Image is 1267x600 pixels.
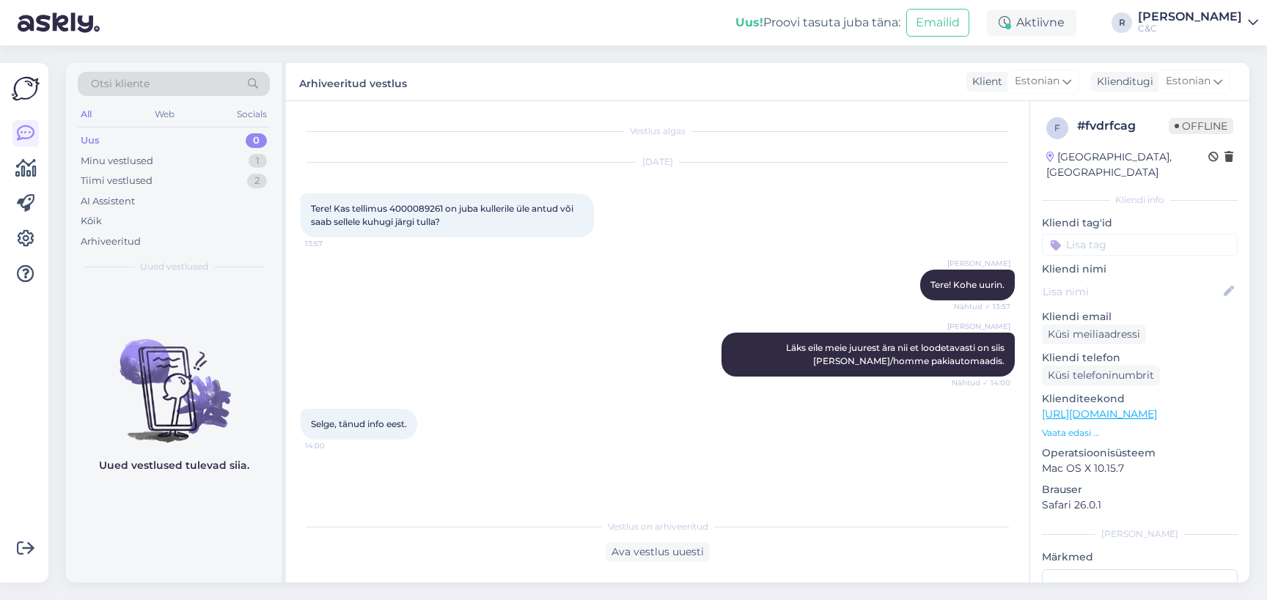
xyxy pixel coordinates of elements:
[1077,117,1169,135] div: # fvdrfcag
[1042,391,1238,407] p: Klienditeekond
[1169,118,1233,134] span: Offline
[249,154,267,168] div: 1
[99,458,249,473] p: Uued vestlused tulevad siia.
[1042,350,1238,366] p: Kliendi telefon
[152,105,177,124] div: Web
[1112,12,1132,33] div: R
[735,14,900,32] div: Proovi tasuta juba täna:
[966,74,1002,89] div: Klient
[930,279,1005,290] span: Tere! Kohe uurin.
[234,105,270,124] div: Socials
[1042,497,1238,513] p: Safari 26.0.1
[1042,426,1238,440] p: Vaata edasi ...
[1042,309,1238,325] p: Kliendi email
[301,125,1015,138] div: Vestlus algas
[947,321,1010,332] span: [PERSON_NAME]
[1042,366,1160,385] div: Küsi telefoninumbrit
[1138,11,1258,34] a: [PERSON_NAME]C&C
[91,76,150,92] span: Otsi kliente
[1054,122,1060,133] span: f
[952,377,1010,388] span: Nähtud ✓ 14:00
[81,214,102,229] div: Kõik
[311,203,576,227] span: Tere! Kas tellimus 4000089261 on juba kullerile üle antud või saab sellele kuhugi järgi tulla?
[66,313,282,445] img: No chats
[1042,527,1238,541] div: [PERSON_NAME]
[305,238,360,249] span: 13:57
[1042,482,1238,497] p: Brauser
[606,542,710,562] div: Ava vestlus uuesti
[1138,23,1242,34] div: C&C
[735,15,763,29] b: Uus!
[81,194,135,209] div: AI Assistent
[246,133,267,148] div: 0
[247,174,267,188] div: 2
[1042,234,1238,256] input: Lisa tag
[987,10,1076,36] div: Aktiivne
[1042,262,1238,277] p: Kliendi nimi
[78,105,95,124] div: All
[1042,325,1146,344] div: Küsi meiliaadressi
[1042,193,1238,207] div: Kliendi info
[1046,149,1208,180] div: [GEOGRAPHIC_DATA], [GEOGRAPHIC_DATA]
[1042,461,1238,476] p: Mac OS X 10.15.7
[954,301,1010,312] span: Nähtud ✓ 13:57
[1138,11,1242,23] div: [PERSON_NAME]
[140,260,208,273] span: Uued vestlused
[1042,549,1238,565] p: Märkmed
[305,440,360,451] span: 14:00
[1015,73,1059,89] span: Estonian
[1042,445,1238,461] p: Operatsioonisüsteem
[81,133,100,148] div: Uus
[1166,73,1211,89] span: Estonian
[311,418,407,429] span: Selge, tänud info eest.
[81,174,153,188] div: Tiimi vestlused
[1042,215,1238,231] p: Kliendi tag'id
[1043,284,1221,300] input: Lisa nimi
[947,258,1010,269] span: [PERSON_NAME]
[1042,407,1157,421] a: [URL][DOMAIN_NAME]
[12,75,40,103] img: Askly Logo
[301,155,1015,168] div: [DATE]
[786,342,1007,366] span: Läks eile meie juurest ära nii et loodetavasti on siis [PERSON_NAME]/homme pakiautomaadis.
[81,234,141,249] div: Arhiveeritud
[608,520,708,533] span: Vestlus on arhiveeritud
[906,9,969,37] button: Emailid
[299,72,407,92] label: Arhiveeritud vestlus
[81,154,153,168] div: Minu vestlused
[1091,74,1153,89] div: Klienditugi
